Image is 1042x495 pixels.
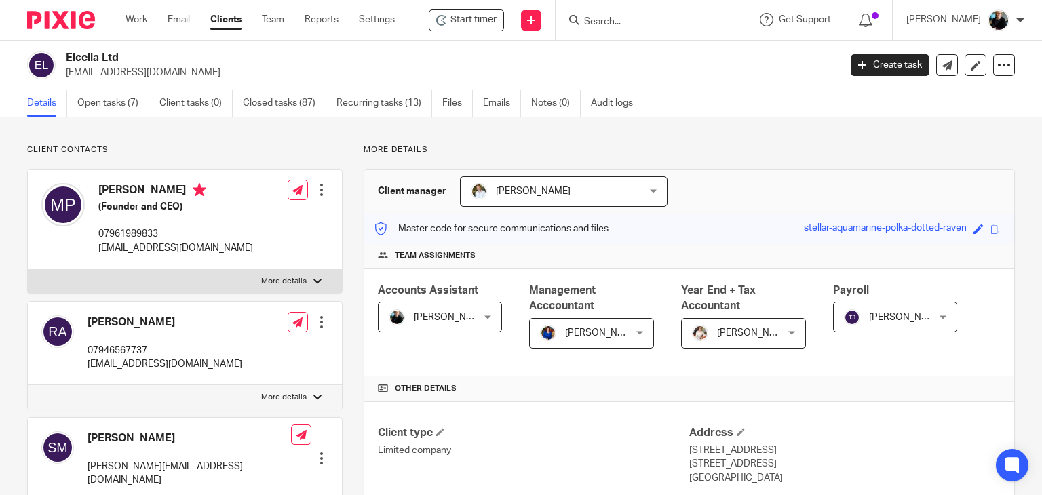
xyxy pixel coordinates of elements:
h4: [PERSON_NAME] [98,183,253,200]
p: [STREET_ADDRESS] [689,457,1001,471]
span: Payroll [833,285,869,296]
p: 07946567737 [88,344,242,357]
span: [PERSON_NAME] [496,186,571,196]
span: [PERSON_NAME] [717,328,792,338]
span: Accounts Assistant [378,285,478,296]
a: Team [262,13,284,26]
span: [PERSON_NAME] [565,328,640,338]
img: Kayleigh%20Henson.jpeg [692,325,708,341]
a: Files [442,90,473,117]
h3: Client manager [378,184,446,198]
a: Details [27,90,67,117]
span: [PERSON_NAME] [414,313,488,322]
img: nicky-partington.jpg [389,309,405,325]
h4: Address [689,426,1001,440]
i: Primary [193,183,206,197]
a: Closed tasks (87) [243,90,326,117]
a: Work [126,13,147,26]
img: sarah-royle.jpg [471,183,487,199]
h4: [PERSON_NAME] [88,315,242,330]
a: Settings [359,13,395,26]
p: [STREET_ADDRESS] [689,443,1001,457]
span: Management Acccountant [529,285,596,311]
a: Clients [210,13,242,26]
h4: [PERSON_NAME] [88,431,291,446]
img: svg%3E [844,309,860,325]
a: Reports [305,13,339,26]
p: Client contacts [27,144,343,155]
img: svg%3E [41,315,74,348]
span: Other details [395,383,457,394]
div: Elcella Ltd [429,9,504,31]
span: [PERSON_NAME] [869,313,944,322]
p: [EMAIL_ADDRESS][DOMAIN_NAME] [66,66,830,79]
a: Notes (0) [531,90,581,117]
p: More details [261,276,307,287]
p: [EMAIL_ADDRESS][DOMAIN_NAME] [88,357,242,371]
a: Open tasks (7) [77,90,149,117]
span: Team assignments [395,250,476,261]
a: Email [168,13,190,26]
a: Audit logs [591,90,643,117]
a: Client tasks (0) [159,90,233,117]
p: [EMAIL_ADDRESS][DOMAIN_NAME] [98,241,253,255]
h4: Client type [378,426,689,440]
p: 07961989833 [98,227,253,241]
img: Pixie [27,11,95,29]
img: Nicole.jpeg [540,325,556,341]
span: Year End + Tax Accountant [681,285,756,311]
span: Get Support [779,15,831,24]
span: Start timer [450,13,497,27]
a: Create task [851,54,929,76]
div: stellar-aquamarine-polka-dotted-raven [804,221,967,237]
img: svg%3E [41,183,85,226]
p: [PERSON_NAME] [906,13,981,26]
p: [GEOGRAPHIC_DATA] [689,471,1001,485]
img: svg%3E [27,51,56,79]
img: svg%3E [41,431,74,464]
p: [PERSON_NAME][EMAIL_ADDRESS][DOMAIN_NAME] [88,460,291,488]
p: Limited company [378,443,689,457]
p: Master code for secure communications and files [374,222,609,235]
a: Recurring tasks (13) [336,90,432,117]
p: More details [364,144,1015,155]
h2: Elcella Ltd [66,51,678,65]
h5: (Founder and CEO) [98,200,253,214]
img: nicky-partington.jpg [988,9,1009,31]
input: Search [583,16,705,28]
a: Emails [483,90,521,117]
p: More details [261,392,307,403]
